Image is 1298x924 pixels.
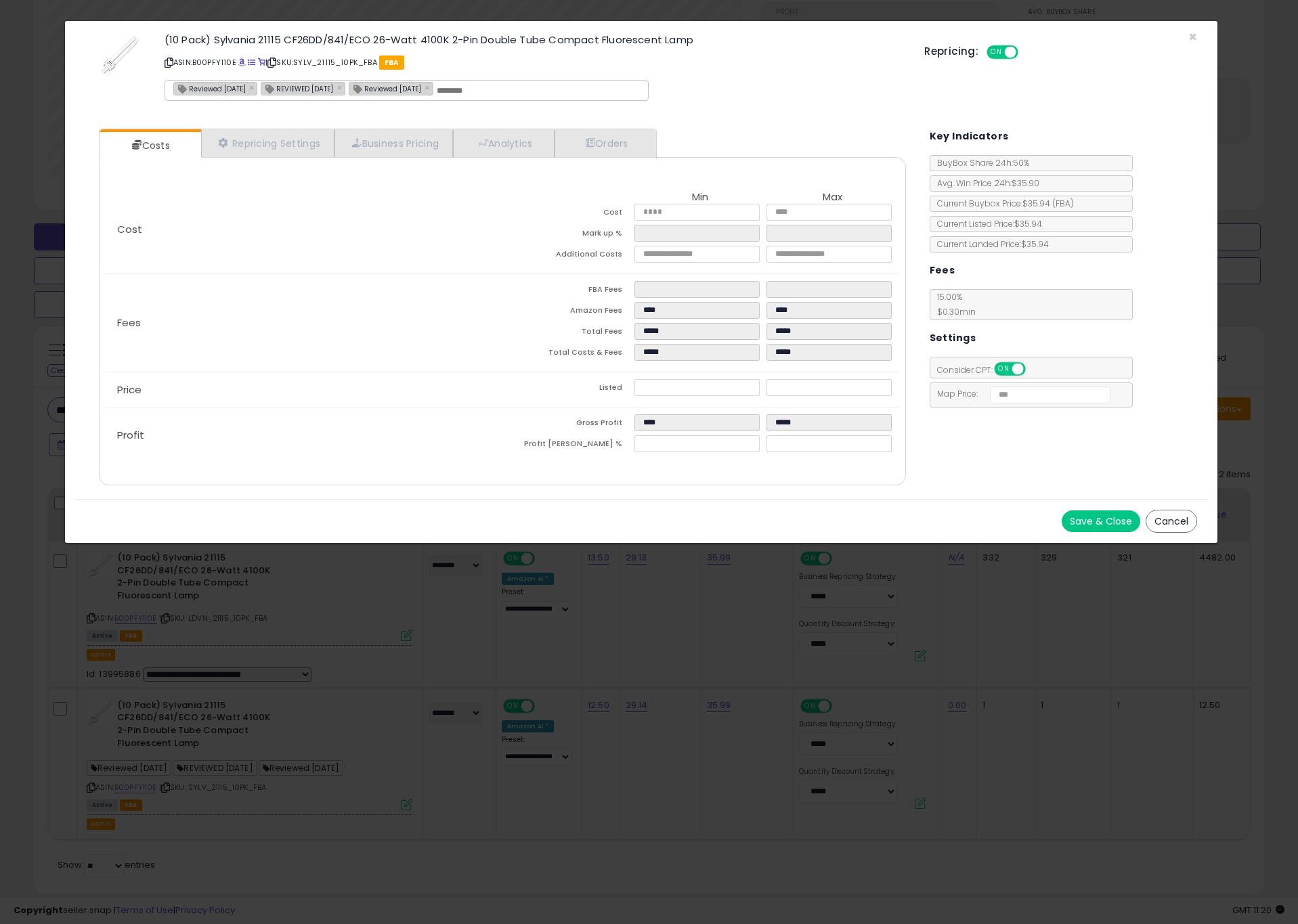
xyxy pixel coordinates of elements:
[1188,27,1197,47] span: ×
[201,129,335,157] a: Repricing Settings
[261,83,333,94] span: REVIEWED [DATE]
[1022,198,1074,209] span: $35.94
[766,192,899,204] th: Max
[502,379,634,400] td: Listed
[502,435,634,456] td: Profit [PERSON_NAME] %
[502,225,634,246] td: Mark up %
[106,317,502,328] p: Fees
[425,81,433,93] a: ×
[502,344,634,365] td: Total Costs & Fees
[100,35,140,75] img: 31jT6SFY5lL._SL60_.jpg
[248,57,255,68] a: All offer listings
[334,129,453,157] a: Business Pricing
[930,198,1074,209] span: Current Buybox Price:
[502,281,634,302] td: FBA Fees
[165,35,904,45] h3: (10 Pack) Sylvania 21115 CF26DD/841/ECO 26-Watt 4100K 2-Pin Double Tube Compact Fluorescent Lamp
[930,306,976,317] span: $0.30 min
[106,430,502,441] p: Profit
[502,204,634,225] td: Cost
[634,192,766,204] th: Min
[238,57,246,68] a: BuyBox page
[930,128,1009,145] h5: Key Indicators
[930,157,1029,169] span: BuyBox Share 24h: 50%
[930,238,1049,250] span: Current Landed Price: $35.94
[379,56,404,70] span: FBA
[930,218,1042,229] span: Current Listed Price: $35.94
[924,46,978,57] h5: Repricing:
[349,83,421,94] span: Reviewed [DATE]
[502,323,634,344] td: Total Fees
[1016,47,1038,58] span: OFF
[337,81,345,93] a: ×
[930,262,955,279] h5: Fees
[930,388,1111,399] span: Map Price:
[1062,510,1140,532] button: Save & Close
[258,57,265,68] a: Your listing only
[555,129,655,157] a: Orders
[930,330,976,347] h5: Settings
[502,414,634,435] td: Gross Profit
[453,129,555,157] a: Analytics
[1023,364,1045,375] span: OFF
[930,364,1043,376] span: Consider CPT:
[502,302,634,323] td: Amazon Fees
[249,81,257,93] a: ×
[174,83,246,94] span: Reviewed [DATE]
[995,364,1012,375] span: ON
[502,246,634,267] td: Additional Costs
[165,51,904,73] p: ASIN: B00PFY110E | SKU: SYLV_21115_10PK_FBA
[988,47,1005,58] span: ON
[1052,198,1074,209] span: ( FBA )
[1146,510,1197,533] button: Cancel
[930,177,1039,189] span: Avg. Win Price 24h: $35.90
[100,132,200,159] a: Costs
[106,224,502,235] p: Cost
[106,384,502,395] p: Price
[930,291,976,317] span: 15.00 %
